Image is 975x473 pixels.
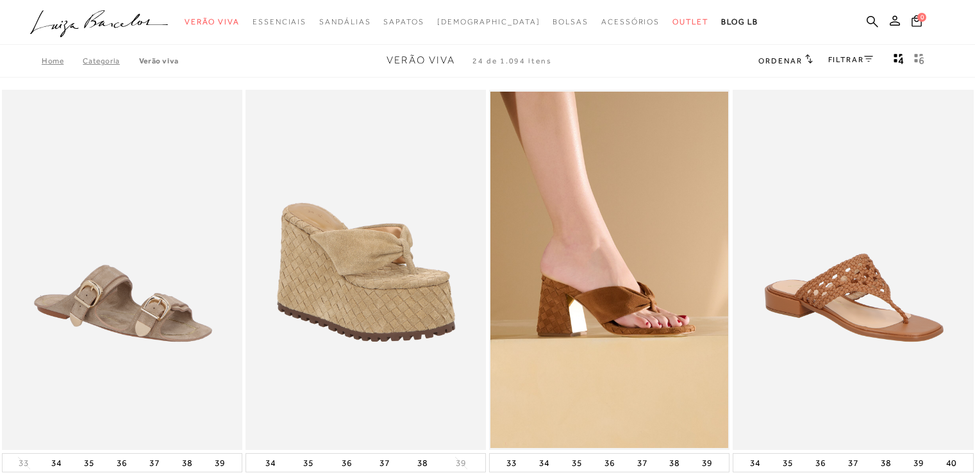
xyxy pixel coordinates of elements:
[146,454,163,472] button: 37
[338,454,356,472] button: 36
[910,53,928,69] button: gridText6Desc
[908,14,926,31] button: 0
[47,454,65,472] button: 34
[568,454,586,472] button: 35
[746,454,764,472] button: 34
[698,454,716,472] button: 39
[319,10,371,34] a: noSubCategoriesText
[42,56,83,65] a: Home
[890,53,908,69] button: Mostrar 4 produtos por linha
[633,454,651,472] button: 37
[490,92,728,449] img: SANDÁLIA DE DEDO EM CAMURÇA CARAMELO COM SALTO BLOCO TRESSÊ
[472,56,552,65] span: 24 de 1.094 itens
[917,13,926,22] span: 0
[253,17,306,26] span: Essenciais
[758,56,802,65] span: Ordenar
[672,10,708,34] a: noSubCategoriesText
[178,454,196,472] button: 38
[437,10,540,34] a: noSubCategoriesText
[535,454,553,472] button: 34
[812,454,829,472] button: 36
[452,457,470,469] button: 39
[376,454,394,472] button: 37
[490,92,728,449] a: SANDÁLIA DE DEDO EM CAMURÇA CARAMELO COM SALTO BLOCO TRESSÊ SANDÁLIA DE DEDO EM CAMURÇA CARAMELO ...
[3,92,241,449] a: RASTEIRA EM CAMURÇA BEGE FENDI COM FIVELAS RASTEIRA EM CAMURÇA BEGE FENDI COM FIVELAS
[247,92,485,449] img: SANDÁLIA EM CAMURÇA BEGE FENDI COM PLATAFORMA FLAT
[734,92,972,449] img: SANDÁLIA RASTEIRA EM COURO CARAMELO COM TIRAS TRAMADAS
[387,54,455,66] span: Verão Viva
[601,454,619,472] button: 36
[721,10,758,34] a: BLOG LB
[3,92,241,449] img: RASTEIRA EM CAMURÇA BEGE FENDI COM FIVELAS
[253,10,306,34] a: noSubCategoriesText
[319,17,371,26] span: Sandálias
[601,10,660,34] a: noSubCategoriesText
[877,454,895,472] button: 38
[779,454,797,472] button: 35
[413,454,431,472] button: 38
[299,454,317,472] button: 35
[844,454,862,472] button: 37
[113,454,131,472] button: 36
[211,454,229,472] button: 39
[383,17,424,26] span: Sapatos
[910,454,928,472] button: 39
[262,454,279,472] button: 34
[665,454,683,472] button: 38
[139,56,179,65] a: Verão Viva
[601,17,660,26] span: Acessórios
[553,10,588,34] a: noSubCategoriesText
[721,17,758,26] span: BLOG LB
[672,17,708,26] span: Outlet
[503,454,521,472] button: 33
[942,454,960,472] button: 40
[247,92,485,449] a: SANDÁLIA EM CAMURÇA BEGE FENDI COM PLATAFORMA FLAT SANDÁLIA EM CAMURÇA BEGE FENDI COM PLATAFORMA ...
[185,17,240,26] span: Verão Viva
[80,454,98,472] button: 35
[383,10,424,34] a: noSubCategoriesText
[83,56,138,65] a: Categoria
[734,92,972,449] a: SANDÁLIA RASTEIRA EM COURO CARAMELO COM TIRAS TRAMADAS SANDÁLIA RASTEIRA EM COURO CARAMELO COM TI...
[553,17,588,26] span: Bolsas
[437,17,540,26] span: [DEMOGRAPHIC_DATA]
[828,55,873,64] a: FILTRAR
[15,457,33,469] button: 33
[185,10,240,34] a: noSubCategoriesText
